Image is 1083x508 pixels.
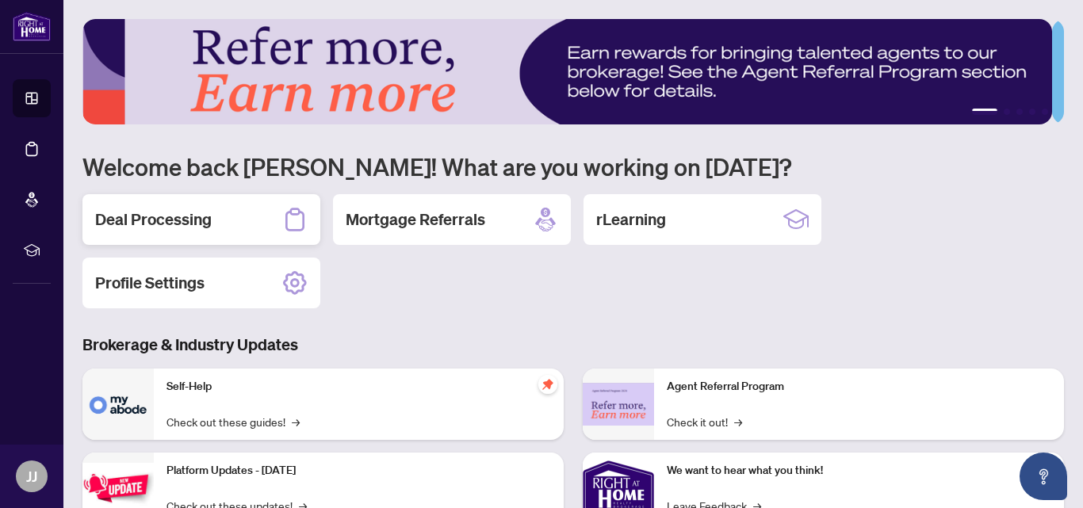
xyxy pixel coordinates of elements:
span: pushpin [538,375,557,394]
button: 1 [972,109,997,115]
h2: Mortgage Referrals [346,208,485,231]
a: Check out these guides!→ [166,413,300,430]
button: Open asap [1020,453,1067,500]
h3: Brokerage & Industry Updates [82,334,1064,356]
span: → [734,413,742,430]
h2: Deal Processing [95,208,212,231]
img: Slide 0 [82,19,1052,124]
button: 5 [1042,109,1048,115]
img: Agent Referral Program [583,383,654,426]
h2: rLearning [596,208,666,231]
p: Agent Referral Program [667,378,1051,395]
button: 4 [1029,109,1035,115]
p: We want to hear what you think! [667,462,1051,479]
p: Platform Updates - [DATE] [166,462,551,479]
button: 2 [1004,109,1010,115]
button: 3 [1016,109,1023,115]
span: JJ [26,465,37,487]
a: Check it out!→ [667,413,742,430]
h2: Profile Settings [95,272,205,294]
span: → [292,413,300,430]
h1: Welcome back [PERSON_NAME]! What are you working on [DATE]? [82,151,1064,181]
p: Self-Help [166,378,551,395]
img: Self-Help [82,369,154,440]
img: logo [13,12,51,41]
